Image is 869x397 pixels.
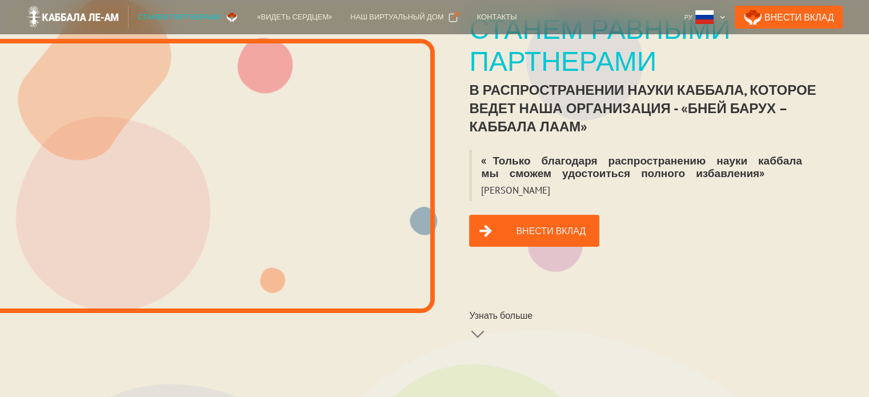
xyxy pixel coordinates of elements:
[138,11,221,23] div: Станем партнерами
[477,11,517,23] div: Контакты
[341,6,467,29] a: Наш виртуальный дом
[469,310,532,321] div: Узнать больше
[680,6,730,29] div: Ру
[257,11,332,23] div: «Видеть сердцем»
[469,184,559,201] blockquote: [PERSON_NAME]
[469,215,599,247] a: Внести вклад
[469,308,599,338] a: Узнать больше
[469,150,834,184] blockquote: «Только благодаря распространению науки каббала мы сможем удостоиться полного избавления»
[248,6,341,29] a: «Видеть сердцем»
[129,6,249,29] a: Станем партнерами
[469,81,834,136] div: в распространении науки каббала, которое ведет наша организация - «Бней Барух – Каббала лаАм»
[468,6,526,29] a: Контакты
[469,13,834,77] div: Станем равными партнерами
[735,6,843,29] a: Внести Вклад
[350,11,443,23] div: Наш виртуальный дом
[684,11,692,23] div: Ру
